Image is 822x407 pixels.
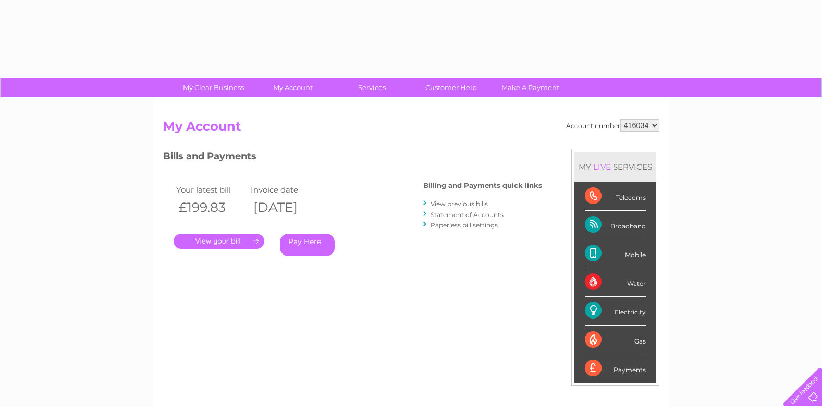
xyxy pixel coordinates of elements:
h2: My Account [163,119,659,139]
th: [DATE] [248,197,323,218]
div: Mobile [585,239,646,268]
a: Paperless bill settings [431,221,498,229]
a: Pay Here [280,234,335,256]
th: £199.83 [174,197,249,218]
div: Water [585,268,646,297]
h3: Bills and Payments [163,149,542,167]
div: Gas [585,326,646,354]
div: Electricity [585,297,646,325]
div: Account number [566,119,659,132]
div: Broadband [585,211,646,239]
div: Telecoms [585,182,646,211]
a: . [174,234,264,249]
div: Payments [585,354,646,383]
td: Invoice date [248,183,323,197]
a: My Clear Business [170,78,256,97]
a: Services [329,78,415,97]
a: Customer Help [408,78,494,97]
a: My Account [250,78,336,97]
a: Statement of Accounts [431,211,504,219]
td: Your latest bill [174,183,249,197]
div: LIVE [591,162,613,172]
a: View previous bills [431,200,488,208]
h4: Billing and Payments quick links [423,182,542,189]
div: MY SERVICES [574,152,656,182]
a: Make A Payment [487,78,573,97]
